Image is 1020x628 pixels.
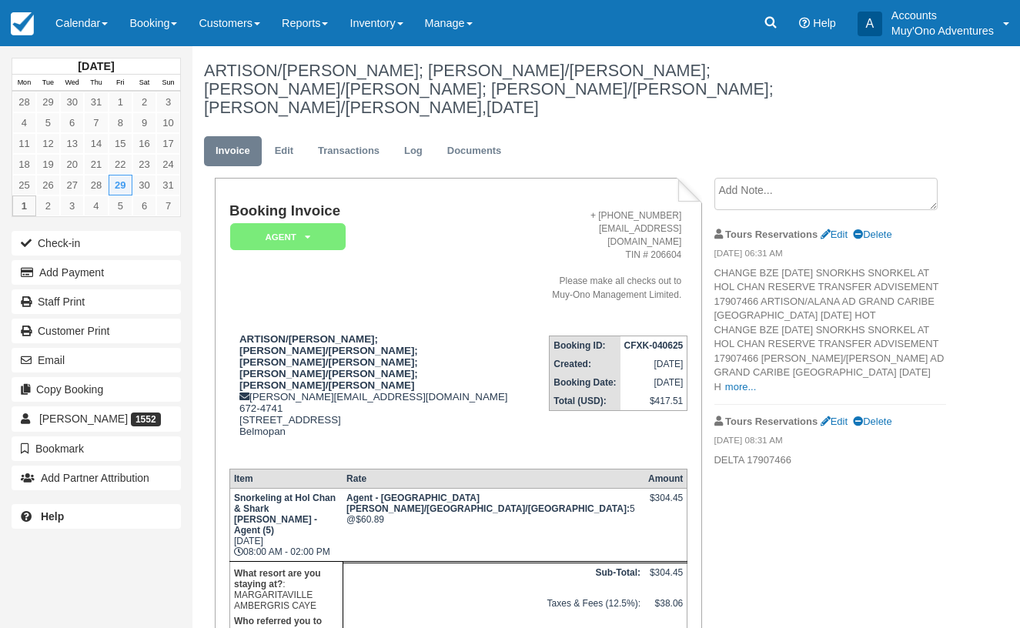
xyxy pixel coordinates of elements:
button: Bookmark [12,436,181,461]
a: 15 [109,133,132,154]
td: [DATE] 08:00 AM - 02:00 PM [229,489,343,562]
a: 26 [36,175,60,195]
th: Booking ID: [550,336,620,355]
a: 17 [156,133,180,154]
img: checkfront-main-nav-mini-logo.png [11,12,34,35]
a: 6 [60,112,84,133]
th: Amount [644,469,687,489]
a: Edit [821,229,848,240]
td: $304.45 [644,563,687,594]
a: Delete [853,416,891,427]
a: 1 [12,195,36,216]
a: 11 [12,133,36,154]
em: [DATE] 08:31 AM [714,434,946,451]
a: 28 [12,92,36,112]
a: 29 [36,92,60,112]
strong: ARTISON/[PERSON_NAME]; [PERSON_NAME]/[PERSON_NAME]; [PERSON_NAME]/[PERSON_NAME]; [PERSON_NAME]/[P... [239,333,418,391]
button: Copy Booking [12,377,181,402]
b: Help [41,510,64,523]
th: Tue [36,75,60,92]
a: 14 [84,133,108,154]
th: Mon [12,75,36,92]
a: 28 [84,175,108,195]
button: Check-in [12,231,181,256]
th: Sat [132,75,156,92]
th: Fri [109,75,132,92]
a: 22 [109,154,132,175]
button: Add Partner Attribution [12,466,181,490]
a: 2 [36,195,60,216]
th: Created: [550,355,620,373]
a: 21 [84,154,108,175]
a: Edit [821,416,848,427]
td: [DATE] [620,355,687,373]
a: Staff Print [12,289,181,314]
a: 27 [60,175,84,195]
a: Delete [853,229,891,240]
a: 7 [156,195,180,216]
span: Help [813,17,836,29]
a: [PERSON_NAME] 1552 [12,406,181,431]
td: Taxes & Fees (12.5%): [343,594,644,625]
a: 9 [132,112,156,133]
th: Total (USD): [550,392,620,411]
p: DELTA 17907466 [714,453,946,468]
strong: Tours Reservations [725,416,818,427]
i: Help [799,18,810,28]
a: 12 [36,133,60,154]
button: Email [12,348,181,372]
th: Thu [84,75,108,92]
a: 2 [132,92,156,112]
strong: [DATE] [78,60,114,72]
a: 16 [132,133,156,154]
div: A [858,12,882,36]
button: Add Payment [12,260,181,285]
a: 30 [60,92,84,112]
th: Booking Date: [550,373,620,392]
a: more... [725,381,756,392]
h1: ARTISON/[PERSON_NAME]; [PERSON_NAME]/[PERSON_NAME]; [PERSON_NAME]/[PERSON_NAME]; [PERSON_NAME]/[P... [204,62,946,116]
p: CHANGE BZE [DATE] SNORKHS SNORKEL AT HOL CHAN RESERVE TRANSFER ADVISEMENT 17907466 ARTISON/ALANA ... [714,266,946,395]
th: Rate [343,469,644,489]
a: Log [393,136,434,166]
th: Sub-Total: [343,563,644,594]
a: 23 [132,154,156,175]
a: 5 [109,195,132,216]
h1: Booking Invoice [229,203,546,219]
a: Invoice [204,136,262,166]
a: 8 [109,112,132,133]
th: Sun [156,75,180,92]
a: Documents [436,136,513,166]
p: Accounts [891,8,994,23]
a: Transactions [306,136,391,166]
em: [DATE] 06:31 AM [714,247,946,264]
p: : MARGARITAVILLE AMBERGRIS CAYE [234,566,339,613]
a: 13 [60,133,84,154]
span: $60.89 [356,514,384,525]
a: 3 [156,92,180,112]
span: [DATE] [487,98,539,117]
div: $304.45 [648,493,683,516]
a: 3 [60,195,84,216]
th: Item [229,469,343,489]
strong: Snorkeling at Hol Chan & Shark [PERSON_NAME] - Agent (5) [234,493,336,536]
a: Customer Print [12,319,181,343]
a: Edit [263,136,305,166]
span: 1552 [131,413,161,426]
p: Muy'Ono Adventures [891,23,994,38]
th: Wed [60,75,84,92]
strong: What resort are you staying at? [234,568,321,590]
a: 25 [12,175,36,195]
a: 10 [156,112,180,133]
a: 6 [132,195,156,216]
a: 5 [36,112,60,133]
span: [PERSON_NAME] [39,413,128,425]
a: Help [12,504,181,529]
address: + [PHONE_NUMBER] [EMAIL_ADDRESS][DOMAIN_NAME] TIN # 206604 Please make all checks out to Muy-Ono ... [552,209,681,302]
td: [DATE] [620,373,687,392]
a: 29 [109,175,132,195]
a: 24 [156,154,180,175]
a: 1 [109,92,132,112]
a: 31 [156,175,180,195]
a: 20 [60,154,84,175]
